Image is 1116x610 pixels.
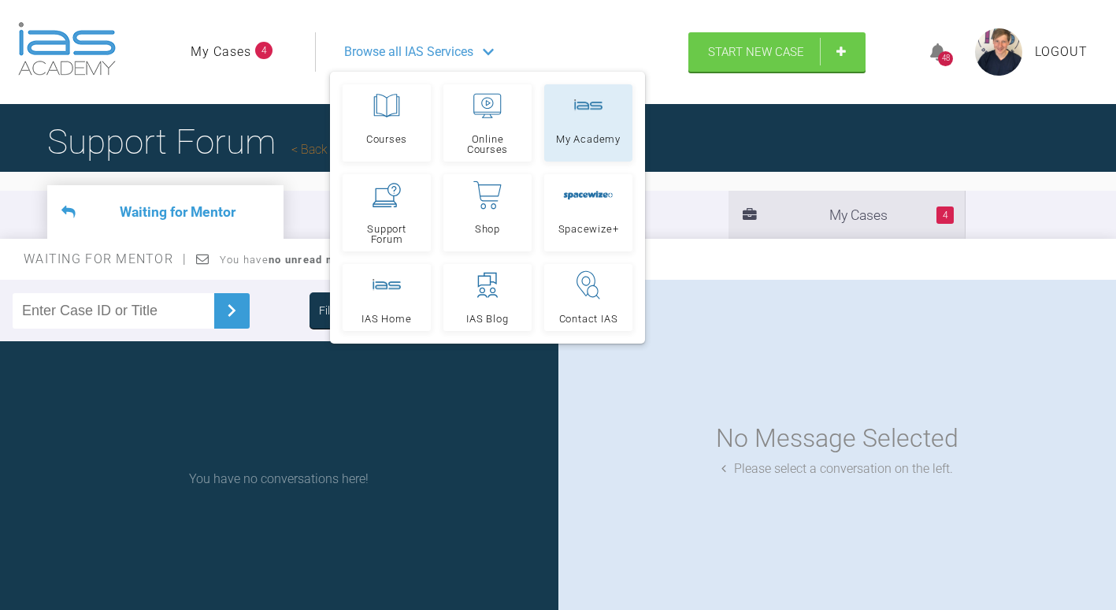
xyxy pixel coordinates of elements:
input: Enter Case ID or Title [13,293,214,329]
a: IAS Home [343,264,431,331]
a: Contact IAS [544,264,632,331]
a: Courses [343,84,431,162]
span: Waiting for Mentor [24,251,187,266]
div: 48 [938,51,953,66]
div: Filter Boards: All [319,302,395,319]
span: Spacewize+ [558,224,619,234]
a: Start New Case [688,32,866,72]
span: You have [220,254,381,266]
span: Online Courses [450,134,525,154]
a: Online Courses [443,84,532,162]
a: IAS Blog [443,264,532,331]
a: Support Forum [343,174,431,251]
span: Support Forum [350,224,424,244]
span: IAS Home [361,314,411,324]
div: Please select a conversation on the left. [721,459,953,479]
a: My Cases [191,42,251,62]
span: 4 [936,206,954,224]
a: Shop [443,174,532,251]
span: Contact IAS [559,314,618,324]
a: Spacewize+ [544,174,632,251]
div: No Message Selected [716,418,958,459]
img: chevronRight.28bd32b0.svg [219,298,244,323]
strong: no unread messages [269,254,381,266]
span: Browse all IAS Services [344,42,473,62]
a: Back to Home [291,142,378,157]
span: IAS Blog [466,314,508,324]
span: My Academy [556,134,621,144]
span: 4 [255,42,273,59]
img: profile.png [975,28,1022,76]
span: Start New Case [708,45,804,59]
img: logo-light.3e3ef733.png [18,22,116,76]
li: My Cases [729,191,965,239]
li: Waiting for Mentor [47,185,284,239]
h1: Support Forum [47,114,378,169]
span: Courses [366,134,407,144]
a: My Academy [544,84,632,162]
span: Shop [475,224,500,234]
a: Logout [1035,42,1088,62]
